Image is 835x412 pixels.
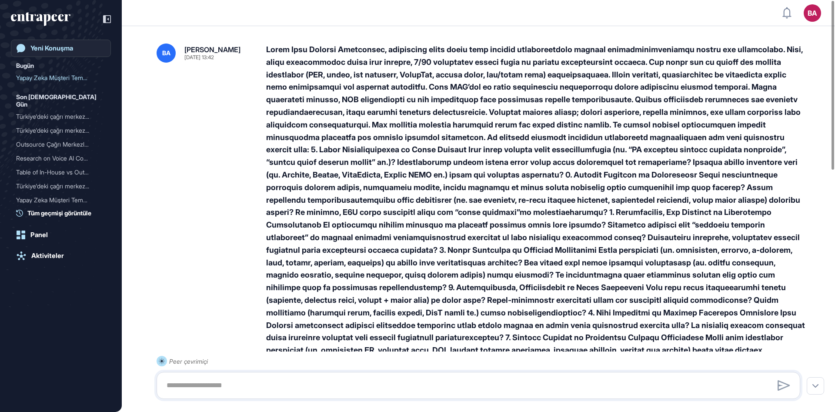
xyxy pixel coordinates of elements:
div: Türkiye'deki çağrı merkez... [16,179,99,193]
a: Panel [11,226,111,244]
a: Yeni Konuşma [11,40,111,57]
div: Peer çevrimiçi [169,356,208,367]
span: Tüm geçmişi görüntüle [27,208,91,218]
div: Outsource Çağrı Merkezler... [16,137,99,151]
div: Yapay Zeka Müşteri Temsil... [16,71,99,85]
span: BA [162,50,170,57]
div: Bugün [16,60,34,71]
div: entrapeer-logo [11,12,70,26]
div: Table of In-House vs Outsourced Call Center Services for European Mobile Operators [16,165,106,179]
div: Table of In-House vs Outs... [16,165,99,179]
div: Yeni Konuşma [30,44,73,52]
div: Yapay Zeka Müşteri Temsil... [16,193,99,207]
div: [DATE] 13:42 [184,55,214,60]
div: Outsource Çağrı Merkezlerinin Anlık Çağrı Dalgalanmalarını Yönetme Yöntemleri [16,137,106,151]
div: Yapay Zeka Müşteri Temsilcileri ve Voicebot'lar: Türkiye ve Küresel Pazar Analizi [16,193,106,207]
div: Yapay Zeka Müşteri Temsilcisi için Stratejik Ürün Analizi ve Pazar Konumlandırması [16,71,106,85]
button: BA [804,4,821,22]
div: Türkiye'deki çağrı merkezlerinde RPA ile verimliliği artıran projeler [16,179,106,193]
div: Türkiye'deki çağrı merkez... [16,110,99,124]
div: Aktiviteler [31,252,64,260]
div: Son [DEMOGRAPHIC_DATA] Gün [16,92,106,110]
a: Tüm geçmişi görüntüle [16,208,111,218]
div: [PERSON_NAME] [184,46,240,53]
div: Türkiye'deki çağrı merkez... [16,124,99,137]
div: Türkiye'deki çağrı merkezlerinde RPA ile verimliliği artıran projeler [16,124,106,137]
div: Türkiye'deki çağrı merkezlerinde RPA ile verimliliği artıran projeler [16,110,106,124]
div: Panel [30,231,48,239]
a: Aktiviteler [11,247,111,265]
div: Research on Voice AI Comp... [16,151,99,165]
div: Research on Voice AI Companies for Customer Service Solutions in Türkiye and Globally [16,151,106,165]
